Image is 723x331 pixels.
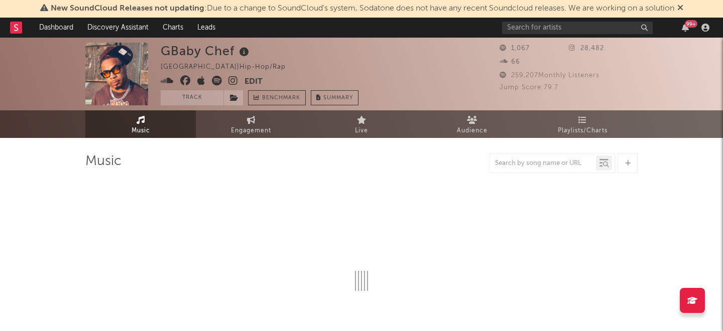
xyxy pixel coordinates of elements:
a: Leads [190,18,222,38]
span: 259,207 Monthly Listeners [500,72,599,79]
input: Search for artists [502,22,653,34]
span: Jump Score: 79.7 [500,84,558,91]
div: 99 + [685,20,697,28]
input: Search by song name or URL [490,159,596,168]
a: Music [85,110,196,138]
a: Engagement [196,110,306,138]
span: Music [132,125,150,137]
button: Summary [311,90,358,105]
span: Audience [457,125,488,137]
a: Audience [417,110,527,138]
span: 28,482 [569,45,604,52]
span: 1,067 [500,45,530,52]
button: 99+ [682,24,689,32]
a: Charts [156,18,190,38]
a: Dashboard [32,18,80,38]
span: Benchmark [262,92,300,104]
button: Edit [245,76,263,88]
span: Engagement [231,125,271,137]
a: Benchmark [248,90,306,105]
span: New SoundCloud Releases not updating [51,5,204,13]
span: : Due to a change to SoundCloud's system, Sodatone does not have any recent Soundcloud releases. ... [51,5,674,13]
a: Live [306,110,417,138]
span: Dismiss [677,5,683,13]
div: GBaby Chef [161,43,252,59]
span: Summary [323,95,353,101]
a: Discovery Assistant [80,18,156,38]
span: Playlists/Charts [558,125,608,137]
span: Live [355,125,368,137]
div: [GEOGRAPHIC_DATA] | Hip-Hop/Rap [161,61,297,73]
button: Track [161,90,223,105]
a: Playlists/Charts [527,110,638,138]
span: 66 [500,59,520,65]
